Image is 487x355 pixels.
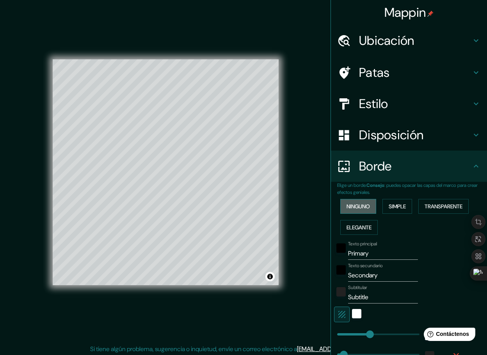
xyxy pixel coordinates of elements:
[418,325,478,346] iframe: Lanzador de widgets de ayuda
[340,220,378,235] button: Elegante
[382,199,412,214] button: Simple
[347,224,371,231] font: Elegante
[348,284,367,291] font: Subtitular
[389,203,406,210] font: Simple
[366,182,384,188] font: Consejo
[359,32,414,49] font: Ubicación
[427,11,434,17] img: pin-icon.png
[331,25,487,56] div: Ubicación
[336,265,346,275] button: negro
[331,151,487,182] div: Borde
[90,345,297,353] font: Si tiene algún problema, sugerencia o inquietud, envíe un correo electrónico a
[331,88,487,119] div: Estilo
[331,119,487,151] div: Disposición
[384,4,426,21] font: Mappin
[359,158,392,174] font: Borde
[352,309,361,318] button: blanco
[348,263,383,269] font: Texto secundario
[340,199,376,214] button: Ninguno
[418,199,469,214] button: Transparente
[425,203,462,210] font: Transparente
[331,57,487,88] div: Patas
[337,182,366,188] font: Elige un borde.
[348,241,377,247] font: Texto principal
[359,64,390,81] font: Patas
[359,96,388,112] font: Estilo
[336,243,346,253] button: negro
[347,203,370,210] font: Ninguno
[359,127,423,143] font: Disposición
[336,287,346,296] button: color-222222
[297,345,393,353] a: [EMAIL_ADDRESS][DOMAIN_NAME]
[265,272,275,281] button: Activar o desactivar atribución
[337,182,478,195] font: : puedes opacar las capas del marco para crear efectos geniales.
